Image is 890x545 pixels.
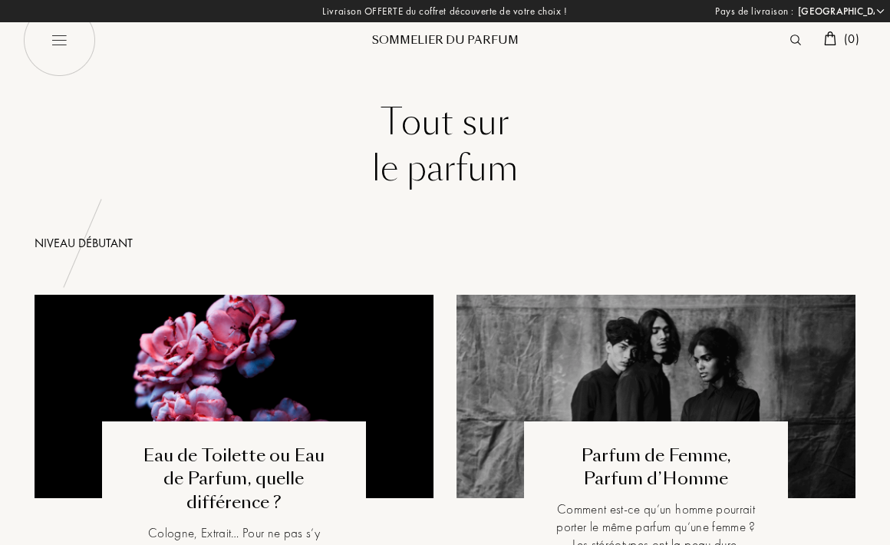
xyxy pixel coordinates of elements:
[35,146,855,192] div: le parfum
[35,100,855,146] div: Tout sur
[715,4,794,19] span: Pays de livraison :
[555,444,756,492] div: Parfum de Femme, Parfum d’Homme
[35,234,855,253] div: Niveau débutant
[457,295,855,498] img: Blog - Parfum de Femme, Parfum d’Homme
[133,444,335,515] div: Eau de Toilette ou Eau de Parfum, quelle différence ?
[35,295,433,498] img: Blog - Eau de Toilette ou Eau de Parfum, quelle différence ?
[23,4,96,77] img: burger_black.png
[353,32,537,48] div: Sommelier du Parfum
[790,35,801,45] img: search_icn.svg
[824,31,836,45] img: cart.svg
[844,31,859,47] span: ( 0 )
